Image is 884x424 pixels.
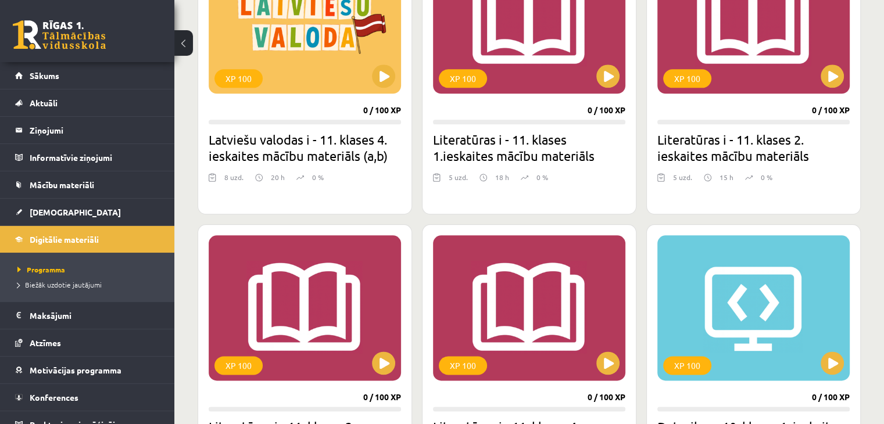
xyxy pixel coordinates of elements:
p: 0 % [536,172,548,182]
legend: Informatīvie ziņojumi [30,144,160,171]
a: Rīgas 1. Tālmācības vidusskola [13,20,106,49]
a: Ziņojumi [15,117,160,143]
p: 18 h [495,172,509,182]
span: [DEMOGRAPHIC_DATA] [30,207,121,217]
a: Motivācijas programma [15,357,160,383]
a: Mācību materiāli [15,171,160,198]
legend: Maksājumi [30,302,160,329]
a: Konferences [15,384,160,411]
h2: Literatūras i - 11. klases 1.ieskaites mācību materiāls [433,131,625,164]
p: 0 % [761,172,772,182]
div: XP 100 [214,69,263,88]
div: XP 100 [663,69,711,88]
a: Digitālie materiāli [15,226,160,253]
span: Konferences [30,392,78,403]
div: 8 uzd. [224,172,244,189]
a: Sākums [15,62,160,89]
div: XP 100 [439,69,487,88]
p: 20 h [271,172,285,182]
span: Aktuāli [30,98,58,108]
a: Informatīvie ziņojumi [15,144,160,171]
h2: Latviešu valodas i - 11. klases 4. ieskaites mācību materiāls (a,b) [209,131,401,164]
span: Motivācijas programma [30,365,121,375]
div: XP 100 [214,356,263,375]
div: 5 uzd. [673,172,692,189]
div: XP 100 [663,356,711,375]
div: 5 uzd. [449,172,468,189]
p: 15 h [720,172,733,182]
span: Digitālie materiāli [30,234,99,245]
a: Maksājumi [15,302,160,329]
a: Aktuāli [15,89,160,116]
legend: Ziņojumi [30,117,160,143]
span: Programma [17,265,65,274]
a: [DEMOGRAPHIC_DATA] [15,199,160,225]
span: Biežāk uzdotie jautājumi [17,280,102,289]
a: Biežāk uzdotie jautājumi [17,279,163,290]
span: Mācību materiāli [30,179,94,190]
a: Programma [17,264,163,275]
p: 0 % [312,172,324,182]
span: Sākums [30,70,59,81]
span: Atzīmes [30,337,61,348]
div: XP 100 [439,356,487,375]
h2: Literatūras i - 11. klases 2. ieskaites mācību materiāls [657,131,850,164]
a: Atzīmes [15,329,160,356]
